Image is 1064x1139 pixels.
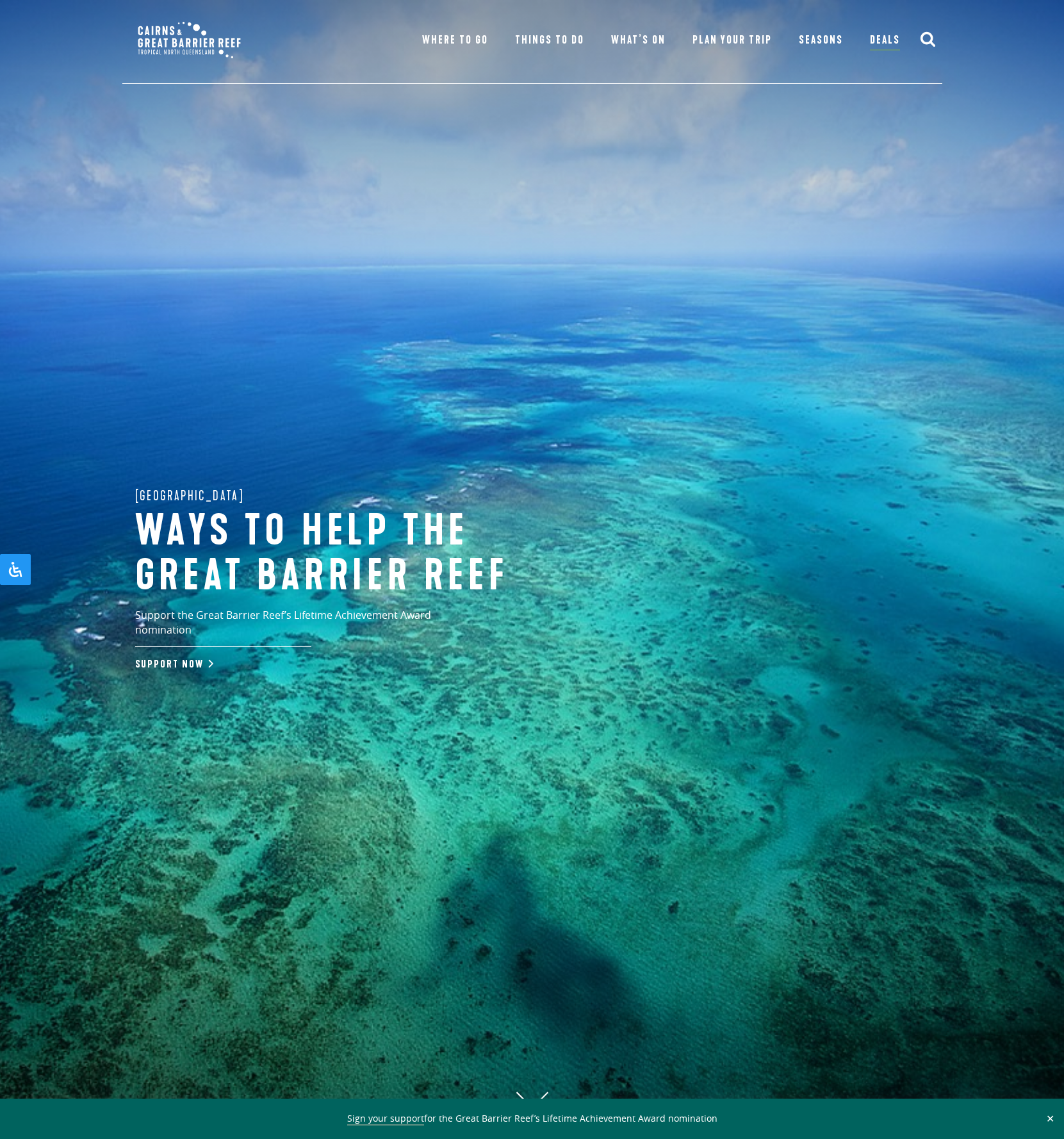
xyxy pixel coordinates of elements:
[8,562,23,577] svg: Open Accessibility Panel
[515,31,584,49] a: Things To Do
[135,509,558,598] h1: Ways to help the great barrier reef
[129,13,250,67] img: CGBR-TNQ_dual-logo.svg
[347,1112,424,1126] a: Sign your support
[135,486,245,506] span: [GEOGRAPHIC_DATA]
[1043,1113,1058,1124] button: Close
[135,658,211,671] a: Support Now
[870,31,900,51] a: Deals
[135,608,487,647] p: Support the Great Barrier Reef’s Lifetime Achievement Award nomination
[799,31,843,49] a: Seasons
[692,31,773,49] a: Plan Your Trip
[347,1112,717,1126] span: for the Great Barrier Reef’s Lifetime Achievement Award nomination
[422,31,488,49] a: Where To Go
[611,31,666,49] a: What’s On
